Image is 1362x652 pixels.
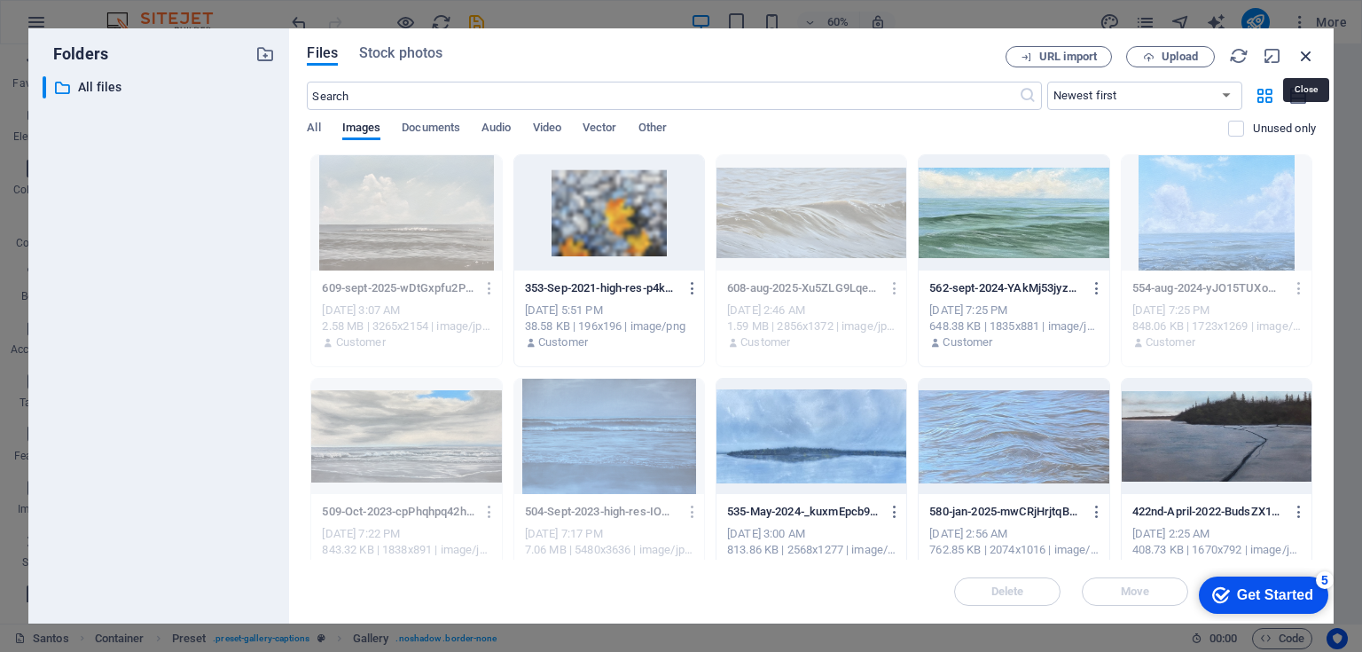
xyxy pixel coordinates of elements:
p: Displays only files that are not in use on the website. Files added during this session can still... [1253,121,1316,137]
p: Customer [943,334,992,350]
input: Search [307,82,1018,110]
button: URL import [1006,46,1112,67]
p: 422nd-April-2022-BudsZX1QIC4vIjwBZgl6rg.jpg [1132,504,1285,520]
span: Video [533,117,561,142]
div: [DATE] 2:56 AM [929,526,1098,542]
p: 562-sept-2024-YAkMj53jyzeeB1f8BIvEug.jpg [929,280,1082,296]
span: Vector [583,117,617,142]
p: Customer [336,558,386,574]
div: This file has already been selected or is not supported by this element [514,379,704,494]
div: [DATE] 2:46 AM [727,302,896,318]
div: [DATE] 3:00 AM [727,526,896,542]
div: [DATE] 5:51 PM [525,302,693,318]
p: 353-Sep-2021-high-res-p4kse6MuWHu10kcqpibL6Q-JBZ3_hZLiXu4s_CZAWg_1A.png [525,280,677,296]
span: Audio [481,117,511,142]
div: Get Started 5 items remaining, 0% complete [14,9,144,46]
div: [DATE] 7:25 PM [929,302,1098,318]
div: 2.58 MB | 3265x2154 | image/jpeg [322,318,490,334]
div: 408.73 KB | 1670x792 | image/jpeg [1132,542,1301,558]
div: 7.06 MB | 5480x3636 | image/jpeg [525,542,693,558]
div: This file has already been selected or is not supported by this element [716,155,906,271]
p: Customer [336,334,386,350]
p: Customer [538,334,588,350]
div: [DATE] 7:17 PM [525,526,693,542]
span: URL import [1039,51,1097,62]
span: Documents [402,117,460,142]
p: 509-Oct-2023-cpPhqhpq42hRSADJrKzvWg.jpg [322,504,474,520]
p: Customer [538,558,588,574]
p: All files [78,77,243,98]
p: Customer [1146,334,1195,350]
div: 1.59 MB | 2856x1372 | image/jpeg [727,318,896,334]
div: This file has already been selected or is not supported by this element [1122,155,1311,271]
div: This file has already been selected or is not supported by this element [311,379,501,494]
p: Customer [740,558,790,574]
p: 535-May-2024-_kuxmEpcb9BRjRDz2c3ZVA.jpg [727,504,880,520]
span: Other [638,117,667,142]
div: This file has already been selected or is not supported by this element [311,155,501,271]
div: [DATE] 7:25 PM [1132,302,1301,318]
div: Get Started [52,20,129,35]
p: Customer [943,558,992,574]
p: 608-aug-2025-Xu5ZLG9Lqedqtv2ZH8rJRQ.jpg [727,280,880,296]
p: Folders [43,43,108,66]
div: [DATE] 3:07 AM [322,302,490,318]
span: All [307,117,320,142]
i: Reload [1229,46,1248,66]
span: Upload [1162,51,1198,62]
div: ​ [43,76,46,98]
button: Upload [1126,46,1215,67]
div: 813.86 KB | 2568x1277 | image/jpeg [727,542,896,558]
div: [DATE] 2:25 AM [1132,526,1301,542]
div: 38.58 KB | 196x196 | image/png [525,318,693,334]
div: [DATE] 7:22 PM [322,526,490,542]
div: 848.06 KB | 1723x1269 | image/jpeg [1132,318,1301,334]
span: Images [342,117,381,142]
div: 762.85 KB | 2074x1016 | image/jpeg [929,542,1098,558]
div: 843.32 KB | 1838x891 | image/jpeg [322,542,490,558]
p: Customer [740,334,790,350]
i: Create new folder [255,44,275,64]
span: Stock photos [359,43,442,64]
div: 648.38 KB | 1835x881 | image/jpeg [929,318,1098,334]
p: 609-sept-2025-wDtGxpfu2PPdhCg53yL97Q.jpg [322,280,474,296]
span: Files [307,43,338,64]
p: 580-jan-2025-mwCRjHrjtqB00y6_tNBvjw.jpg [929,504,1082,520]
p: 504-Sept-2023-high-res-IONaJLx20UvC-GaD36B4NQ.JPG [525,504,677,520]
p: 554-aug-2024-yJO15TUXoM7XwOZ91JuWHQ.jpg [1132,280,1285,296]
div: 5 [131,4,149,21]
p: Customer [1146,558,1195,574]
i: Minimize [1263,46,1282,66]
